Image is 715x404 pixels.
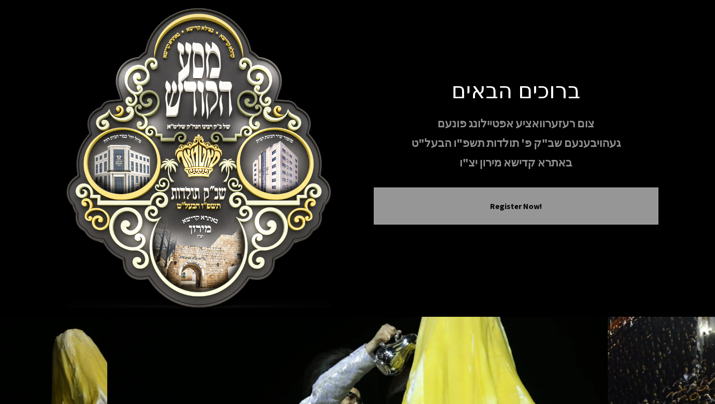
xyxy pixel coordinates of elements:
[374,154,658,171] p: באתרא קדישא מירון יצ"ו
[374,115,658,132] p: צום רעזערוואציע אפטיילונג פונעם
[57,8,342,309] img: Meron Toldos Logo
[374,76,658,103] h1: ברוכים הבאים
[374,134,658,152] p: געהויבענעם שב"ק פ' תולדות תשפ"ו הבעל"ט
[386,200,646,212] button: Register Now!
